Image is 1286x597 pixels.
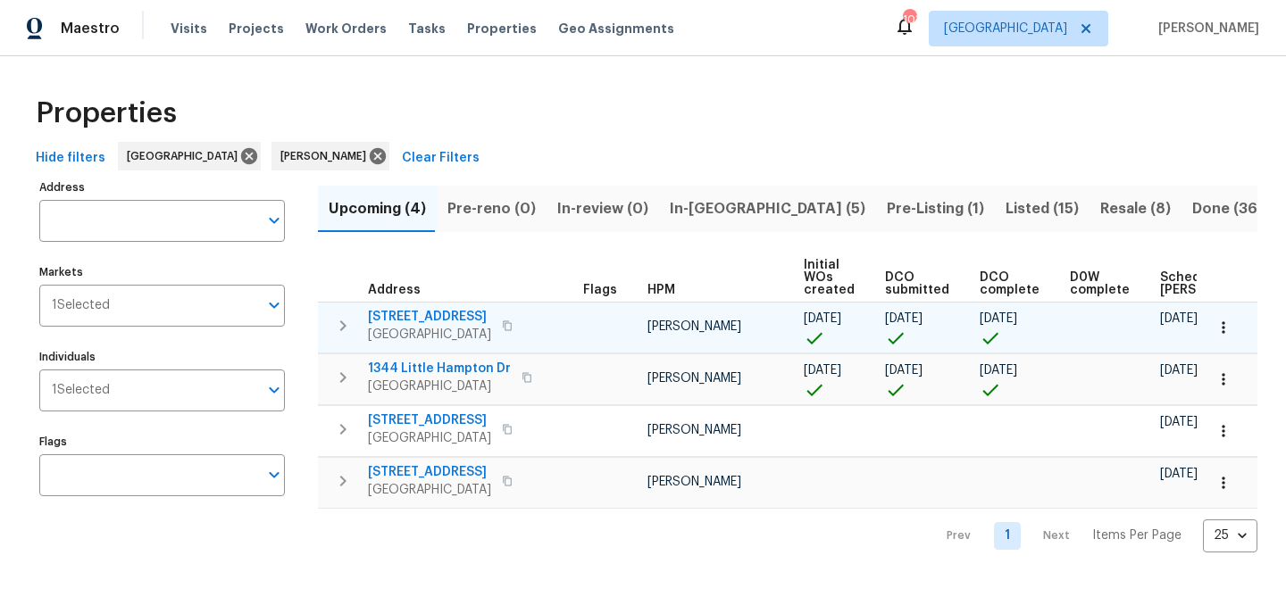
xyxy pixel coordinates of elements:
[804,312,841,325] span: [DATE]
[262,462,287,487] button: Open
[647,424,741,436] span: [PERSON_NAME]
[944,20,1067,37] span: [GEOGRAPHIC_DATA]
[329,196,426,221] span: Upcoming (4)
[36,147,105,170] span: Hide filters
[262,208,287,233] button: Open
[980,364,1017,377] span: [DATE]
[558,20,674,37] span: Geo Assignments
[647,284,675,296] span: HPM
[1160,271,1261,296] span: Scheduled [PERSON_NAME]
[1192,196,1273,221] span: Done (368)
[647,320,741,333] span: [PERSON_NAME]
[885,364,923,377] span: [DATE]
[804,259,855,296] span: Initial WOs created
[980,312,1017,325] span: [DATE]
[368,284,421,296] span: Address
[127,147,245,165] span: [GEOGRAPHIC_DATA]
[1160,416,1198,428] span: [DATE]
[262,377,287,402] button: Open
[368,326,491,344] span: [GEOGRAPHIC_DATA]
[39,267,285,278] label: Markets
[368,429,491,447] span: [GEOGRAPHIC_DATA]
[804,364,841,377] span: [DATE]
[557,196,648,221] span: In-review (0)
[229,20,284,37] span: Projects
[647,372,741,385] span: [PERSON_NAME]
[885,312,923,325] span: [DATE]
[887,196,984,221] span: Pre-Listing (1)
[1092,527,1182,544] p: Items Per Page
[980,271,1040,296] span: DCO complete
[39,182,285,193] label: Address
[395,142,487,175] button: Clear Filters
[583,284,617,296] span: Flags
[52,383,110,398] span: 1 Selected
[39,352,285,362] label: Individuals
[368,463,491,481] span: [STREET_ADDRESS]
[670,196,865,221] span: In-[GEOGRAPHIC_DATA] (5)
[61,20,120,37] span: Maestro
[271,142,389,170] div: [PERSON_NAME]
[1100,196,1171,221] span: Resale (8)
[994,522,1021,550] a: Goto page 1
[280,147,373,165] span: [PERSON_NAME]
[1203,512,1257,559] div: 25
[171,20,207,37] span: Visits
[1160,364,1198,377] span: [DATE]
[903,11,915,29] div: 103
[1160,468,1198,480] span: [DATE]
[467,20,537,37] span: Properties
[368,481,491,499] span: [GEOGRAPHIC_DATA]
[368,411,491,429] span: [STREET_ADDRESS]
[36,104,177,122] span: Properties
[368,377,511,395] span: [GEOGRAPHIC_DATA]
[1160,312,1198,325] span: [DATE]
[1070,271,1130,296] span: D0W complete
[647,476,741,488] span: [PERSON_NAME]
[29,142,113,175] button: Hide filters
[262,293,287,318] button: Open
[52,298,110,313] span: 1 Selected
[885,271,949,296] span: DCO submitted
[930,519,1257,552] nav: Pagination Navigation
[447,196,536,221] span: Pre-reno (0)
[408,22,446,35] span: Tasks
[118,142,261,170] div: [GEOGRAPHIC_DATA]
[1006,196,1079,221] span: Listed (15)
[368,360,511,377] span: 1344 Little Hampton Dr
[402,147,480,170] span: Clear Filters
[39,436,285,447] label: Flags
[305,20,387,37] span: Work Orders
[368,308,491,326] span: [STREET_ADDRESS]
[1151,20,1259,37] span: [PERSON_NAME]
